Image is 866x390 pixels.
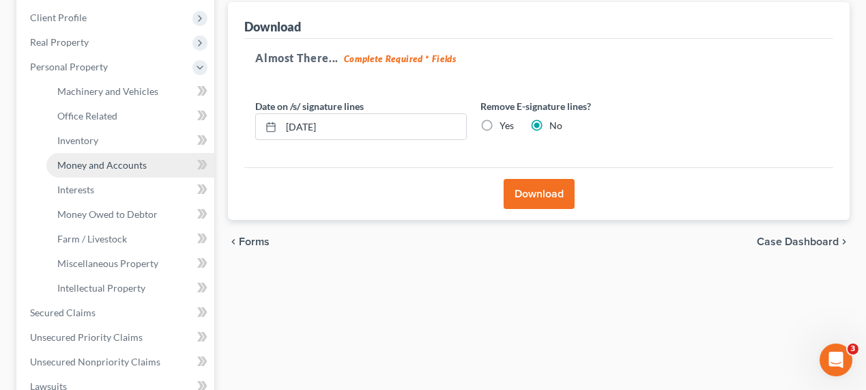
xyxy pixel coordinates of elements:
[19,301,214,325] a: Secured Claims
[228,236,239,247] i: chevron_left
[46,227,214,251] a: Farm / Livestock
[57,85,158,97] span: Machinery and Vehicles
[46,251,214,276] a: Miscellaneous Property
[57,159,147,171] span: Money and Accounts
[30,12,87,23] span: Client Profile
[500,119,514,133] label: Yes
[281,114,466,140] input: MM/DD/YYYY
[757,236,839,247] span: Case Dashboard
[57,282,145,294] span: Intellectual Property
[480,99,692,113] label: Remove E-signature lines?
[46,178,214,202] a: Interests
[839,236,850,247] i: chevron_right
[57,110,117,122] span: Office Related
[30,36,89,48] span: Real Property
[57,184,94,195] span: Interests
[30,356,160,367] span: Unsecured Nonpriority Claims
[848,344,858,354] span: 3
[57,208,158,220] span: Money Owed to Debtor
[46,153,214,178] a: Money and Accounts
[30,61,108,72] span: Personal Property
[255,50,822,66] h5: Almost There...
[549,119,562,133] label: No
[255,99,364,113] label: Date on /s/ signature lines
[757,236,850,247] a: Case Dashboard chevron_right
[30,307,96,318] span: Secured Claims
[19,350,214,374] a: Unsecured Nonpriority Claims
[57,257,158,269] span: Miscellaneous Property
[244,18,301,35] div: Download
[46,202,214,227] a: Money Owed to Debtor
[46,276,214,301] a: Intellectual Property
[504,179,575,209] button: Download
[820,344,852,376] iframe: Intercom live chat
[57,233,127,245] span: Farm / Livestock
[46,104,214,128] a: Office Related
[46,79,214,104] a: Machinery and Vehicles
[19,325,214,350] a: Unsecured Priority Claims
[344,53,457,64] strong: Complete Required * Fields
[57,135,98,146] span: Inventory
[30,331,143,343] span: Unsecured Priority Claims
[46,128,214,153] a: Inventory
[228,236,288,247] button: chevron_left Forms
[239,236,270,247] span: Forms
